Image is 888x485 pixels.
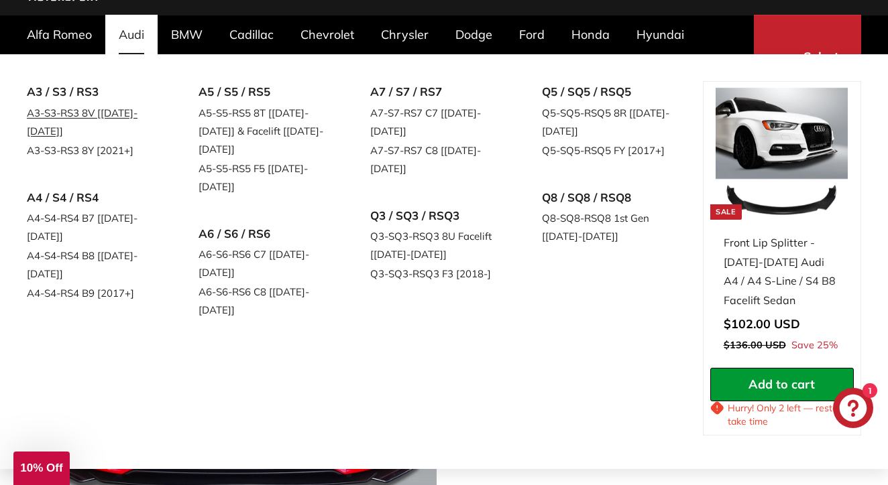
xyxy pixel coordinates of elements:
a: Q3-SQ3-RSQ3 8U Facelift [[DATE]-[DATE]] [370,226,504,264]
a: Dodge [442,15,506,54]
a: A7-S7-RS7 C7 [[DATE]-[DATE]] [370,103,504,141]
a: Honda [558,15,623,54]
div: 10% Off [13,452,70,485]
a: Q3-SQ3-RSQ3 F3 [2018-] [370,264,504,283]
button: Add to cart [710,368,854,401]
a: A7 / S7 / RS7 [370,81,504,103]
a: Audi [105,15,158,54]
a: Q8 / SQ8 / RSQ8 [542,187,676,209]
a: A4-S4-RS4 B8 [[DATE]-[DATE]] [27,246,161,283]
a: Q5 / SQ5 / RSQ5 [542,81,676,103]
a: A3-S3-RS3 8V [[DATE]-[DATE]] [27,103,161,141]
a: Ford [506,15,558,54]
div: Sale [710,204,741,220]
a: A6 / S6 / RS6 [199,223,333,245]
span: $136.00 USD [724,339,786,351]
a: A6-S6-RS6 C7 [[DATE]-[DATE]] [199,245,333,282]
span: Add to cart [748,376,815,392]
a: Q8-SQ8-RSQ8 1st Gen [[DATE]-[DATE]] [542,208,676,246]
a: Hyundai [623,15,698,54]
a: A4-S4-RS4 B9 [2017+] [27,283,161,303]
a: Q5-SQ5-RSQ5 FY [2017+] [542,141,676,160]
a: A5-S5-RS5 8T [[DATE]-[DATE]] & Facelift [[DATE]-[DATE]] [199,103,333,159]
a: BMW [158,15,216,54]
a: Chevrolet [287,15,368,54]
a: Q3 / SQ3 / RSQ3 [370,205,504,227]
a: A6-S6-RS6 C8 [[DATE]-[DATE]] [199,282,333,320]
a: A5 / S5 / RS5 [199,81,333,103]
a: A7-S7-RS7 C8 [[DATE]-[DATE]] [370,141,504,178]
a: Alfa Romeo [13,15,105,54]
a: Cadillac [216,15,287,54]
a: Chrysler [368,15,442,54]
a: Sale Front Lip Splitter - [DATE]-[DATE] Audi A4 / A4 S-Line / S4 B8 Facelift Sedan Save 25% [710,82,854,368]
div: Front Lip Splitter - [DATE]-[DATE] Audi A4 / A4 S-Line / S4 B8 Facelift Sedan [724,233,840,310]
a: A3-S3-RS3 8Y [2021+] [27,141,161,160]
a: A4 / S4 / RS4 [27,187,161,209]
p: Hurry! Only 2 left — restocks take time [728,401,854,428]
inbox-online-store-chat: Shopify online store chat [829,388,877,431]
span: Save 25% [791,337,838,354]
a: Q5-SQ5-RSQ5 8R [[DATE]-[DATE]] [542,103,676,141]
span: $102.00 USD [724,316,800,332]
span: 10% Off [20,462,62,474]
span: Select Your Vehicle [798,48,844,100]
a: A5-S5-RS5 F5 [[DATE]-[DATE]] [199,159,333,196]
a: A4-S4-RS4 B7 [[DATE]-[DATE]] [27,208,161,246]
a: A3 / S3 / RS3 [27,81,161,103]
